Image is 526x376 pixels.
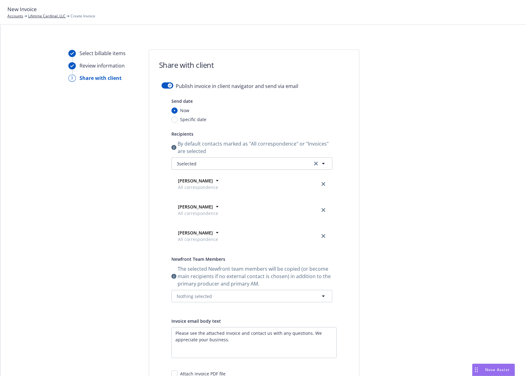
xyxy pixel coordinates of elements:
[171,327,337,358] textarea: Enter a description...
[178,204,213,210] strong: [PERSON_NAME]
[178,210,218,216] span: All correspondence
[178,265,332,287] span: The selected Newfront team members will be copied (or become main recipients if no external conta...
[159,60,214,70] h1: Share with client
[320,206,327,214] a: close
[180,107,189,114] span: Now
[80,62,125,69] div: Review information
[485,367,510,372] span: Nova Assist
[7,5,37,13] span: New Invoice
[177,160,196,167] span: 3 selected
[171,290,332,302] button: Nothing selected
[178,140,332,155] span: By default contacts marked as "All correspondence" or "Invoices" are selected
[171,131,193,137] span: Recipients
[171,157,332,170] button: 3selectedclear selection
[180,116,206,123] span: Specific date
[320,232,327,240] a: close
[80,50,126,57] div: Select billable items
[171,107,178,114] input: Now
[171,116,178,123] input: Specific date
[171,318,221,324] span: Invoice email body text
[7,13,23,19] a: Accounts
[171,256,225,262] span: Newfront Team Members
[178,184,218,190] span: All correspondence
[176,82,298,90] span: Publish invoice in client navigator and send via email
[68,75,76,82] div: 3
[178,236,218,243] span: All correspondence
[80,74,122,82] div: Share with client
[28,13,66,19] a: Lifetime Cardinal, LLC
[312,160,320,167] a: clear selection
[171,98,193,104] span: Send date
[71,13,95,19] span: Create Invoice
[472,364,515,376] button: Nova Assist
[320,180,327,188] a: close
[177,293,212,299] span: Nothing selected
[472,364,480,376] div: Drag to move
[178,230,213,236] strong: [PERSON_NAME]
[178,178,213,184] strong: [PERSON_NAME]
